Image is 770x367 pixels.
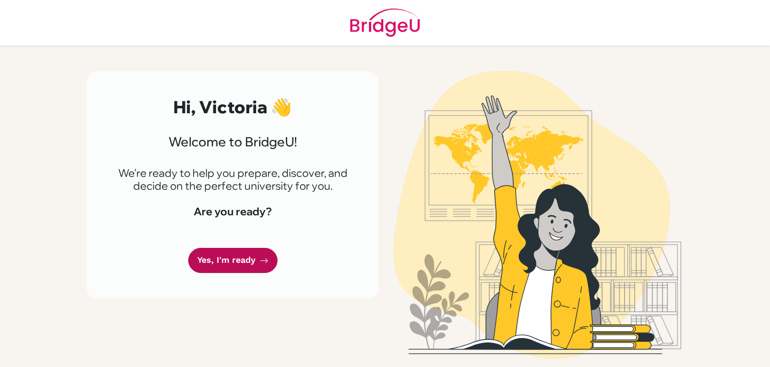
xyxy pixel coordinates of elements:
h2: Hi, Victoria 👋 [112,97,353,117]
p: We're ready to help you prepare, discover, and decide on the perfect university for you. [112,167,353,192]
h4: Are you ready? [112,205,353,218]
h3: Welcome to BridgeU! [112,134,353,150]
a: Yes, I'm ready [188,248,278,273]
